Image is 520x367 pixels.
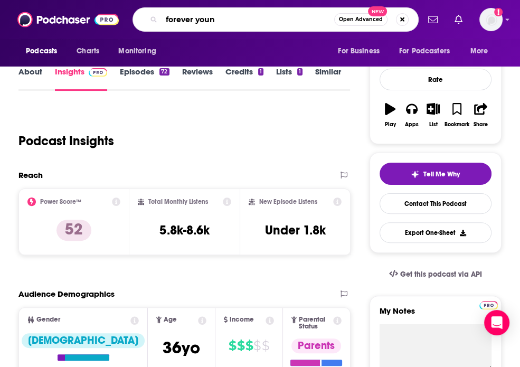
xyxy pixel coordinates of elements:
h2: New Episode Listens [259,198,317,205]
a: About [18,67,42,91]
button: Apps [401,96,423,134]
h2: Reach [18,170,43,180]
a: Reviews [182,67,213,91]
span: Charts [77,44,99,59]
img: Podchaser Pro [479,301,498,309]
div: 1 [258,68,263,76]
input: Search podcasts, credits, & more... [162,11,334,28]
label: My Notes [380,306,491,324]
span: Open Advanced [339,17,383,22]
div: Rate [380,69,491,90]
a: Contact This Podcast [380,193,491,214]
a: Lists1 [276,67,302,91]
img: Podchaser - Follow, Share and Rate Podcasts [17,10,119,30]
span: Parental Status [299,316,332,330]
span: Logged in as Ashley_Beenen [479,8,503,31]
div: Open Intercom Messenger [484,310,509,335]
span: $ [229,337,236,354]
button: open menu [111,41,169,61]
div: Apps [405,121,419,128]
a: Episodes72 [120,67,169,91]
button: open menu [330,41,393,61]
button: Play [380,96,401,134]
h2: Power Score™ [40,198,81,205]
button: Export One-Sheet [380,222,491,243]
span: Podcasts [26,44,57,59]
span: $ [245,337,252,354]
div: Play [385,121,396,128]
img: User Profile [479,8,503,31]
span: More [470,44,488,59]
h2: Total Monthly Listens [148,198,208,205]
span: $ [237,337,244,354]
button: Share [470,96,491,134]
button: open menu [463,41,502,61]
button: List [422,96,444,134]
button: tell me why sparkleTell Me Why [380,163,491,185]
span: Age [164,316,177,323]
span: For Business [338,44,380,59]
button: open menu [18,41,71,61]
a: Charts [70,41,106,61]
img: tell me why sparkle [411,170,419,178]
a: Show notifications dropdown [424,11,442,29]
h3: Under 1.8k [264,222,325,238]
div: Bookmark [445,121,469,128]
a: Get this podcast via API [381,261,490,287]
div: Share [474,121,488,128]
button: Open AdvancedNew [334,13,387,26]
h3: 5.8k-8.6k [159,222,209,238]
div: Search podcasts, credits, & more... [133,7,419,32]
img: Podchaser Pro [89,68,107,77]
button: open menu [392,41,465,61]
span: Monitoring [118,44,156,59]
span: Get this podcast via API [400,270,482,279]
span: $ [253,337,261,354]
span: Gender [36,316,60,323]
span: Income [230,316,254,323]
a: InsightsPodchaser Pro [55,67,107,91]
div: Parents [291,338,341,353]
h1: Podcast Insights [18,133,114,149]
a: Pro website [479,299,498,309]
div: [DEMOGRAPHIC_DATA] [22,333,145,348]
a: Show notifications dropdown [450,11,467,29]
a: Credits1 [225,67,263,91]
div: 72 [159,68,169,76]
span: For Podcasters [399,44,450,59]
button: Bookmark [444,96,470,134]
span: 36 yo [163,337,200,358]
div: 1 [297,68,302,76]
span: Tell Me Why [423,170,460,178]
span: New [368,6,387,16]
h2: Audience Demographics [18,289,115,299]
a: Similar [315,67,341,91]
p: 52 [56,220,91,241]
div: List [429,121,438,128]
button: Show profile menu [479,8,503,31]
span: $ [262,337,269,354]
svg: Add a profile image [494,8,503,16]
